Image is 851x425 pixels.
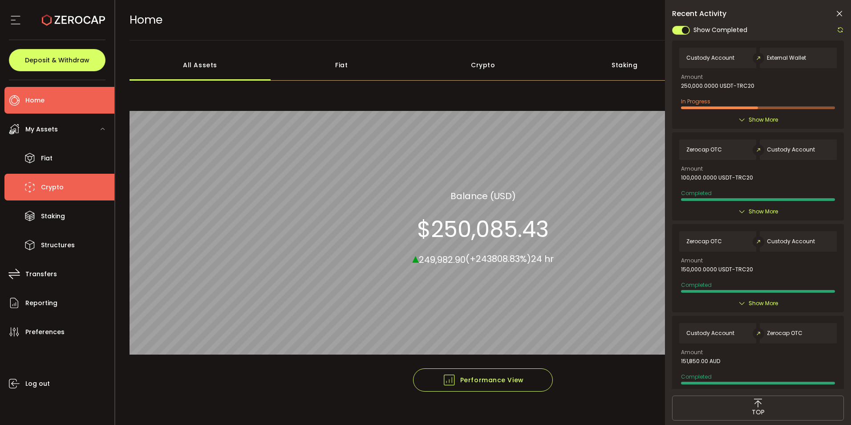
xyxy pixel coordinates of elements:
span: Recent Activity [672,10,726,17]
span: 151,850.00 AUD [681,358,720,364]
button: Performance View [413,368,553,392]
iframe: Chat Widget [806,382,851,425]
span: 249,982.90 [419,253,466,266]
span: 100,000.0000 USDT-TRC20 [681,175,753,181]
span: Staking [41,210,65,223]
span: TOP [752,408,765,417]
span: 150,000.0000 USDT-TRC20 [681,266,753,273]
span: Completed [681,373,712,380]
span: External Wallet [767,55,806,61]
span: 250,000.0000 USDT-TRC20 [681,83,754,89]
span: Zerocap OTC [686,238,722,245]
span: Crypto [41,181,64,194]
span: Zerocap OTC [686,147,722,153]
span: Zerocap OTC [767,330,802,336]
span: Reporting [25,297,57,310]
span: Completed [681,281,712,289]
span: Log out [25,377,50,390]
div: Staking [554,49,695,81]
span: Show Completed [693,25,747,35]
span: (+243808.83%) [466,253,531,265]
span: Home [25,94,45,107]
section: Balance (USD) [450,189,516,202]
span: ▴ [412,248,419,267]
span: In Progress [681,98,710,105]
span: Fiat [41,152,53,165]
span: Show More [749,115,778,124]
span: Amount [681,166,703,172]
span: Transfers [25,268,57,281]
span: Performance View [442,373,524,387]
span: Structures [41,239,75,252]
span: Preferences [25,326,65,339]
span: Completed [681,189,712,197]
div: Fiat [271,49,412,81]
span: Custody Account [686,330,734,336]
div: Crypto [412,49,554,81]
span: 24 hr [531,253,554,265]
span: Custody Account [767,238,815,245]
button: Deposit & Withdraw [9,49,105,71]
span: Amount [681,350,703,355]
span: Custody Account [686,55,734,61]
span: Show More [749,299,778,308]
span: Custody Account [767,147,815,153]
span: Amount [681,74,703,80]
span: Home [130,12,162,28]
span: Deposit & Withdraw [25,57,89,63]
span: My Assets [25,123,58,136]
div: All Assets [130,49,271,81]
span: Show More [749,207,778,216]
section: $250,085.43 [417,216,549,242]
span: Amount [681,258,703,263]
